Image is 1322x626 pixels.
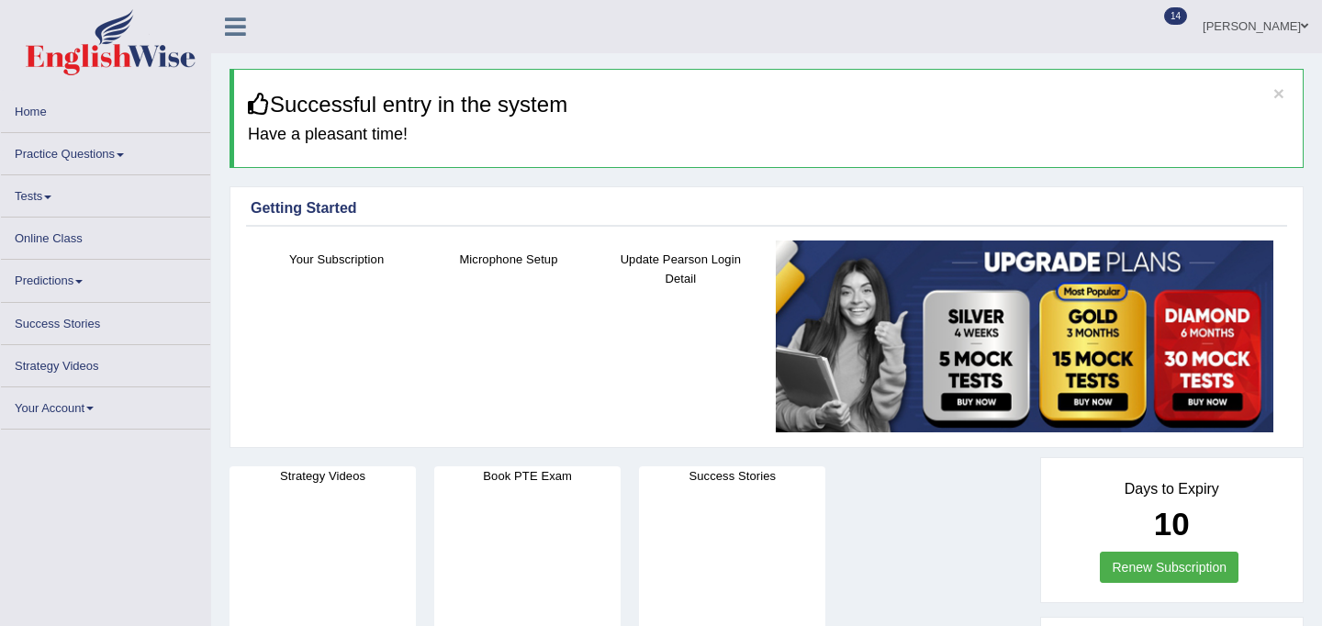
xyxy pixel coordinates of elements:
h3: Successful entry in the system [248,93,1289,117]
h4: Success Stories [639,466,825,486]
img: small5.jpg [776,240,1273,433]
h4: Have a pleasant time! [248,126,1289,144]
h4: Book PTE Exam [434,466,621,486]
a: Home [1,91,210,127]
h4: Strategy Videos [230,466,416,486]
a: Tests [1,175,210,211]
span: 14 [1164,7,1187,25]
a: Strategy Videos [1,345,210,381]
b: 10 [1154,506,1190,542]
h4: Your Subscription [260,250,413,269]
a: Online Class [1,218,210,253]
div: Getting Started [251,197,1283,219]
a: Predictions [1,260,210,296]
a: Practice Questions [1,133,210,169]
a: Success Stories [1,303,210,339]
h4: Microphone Setup [431,250,585,269]
h4: Days to Expiry [1061,481,1283,497]
a: Renew Subscription [1100,552,1238,583]
button: × [1273,84,1284,103]
a: Your Account [1,387,210,423]
h4: Update Pearson Login Detail [604,250,757,288]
